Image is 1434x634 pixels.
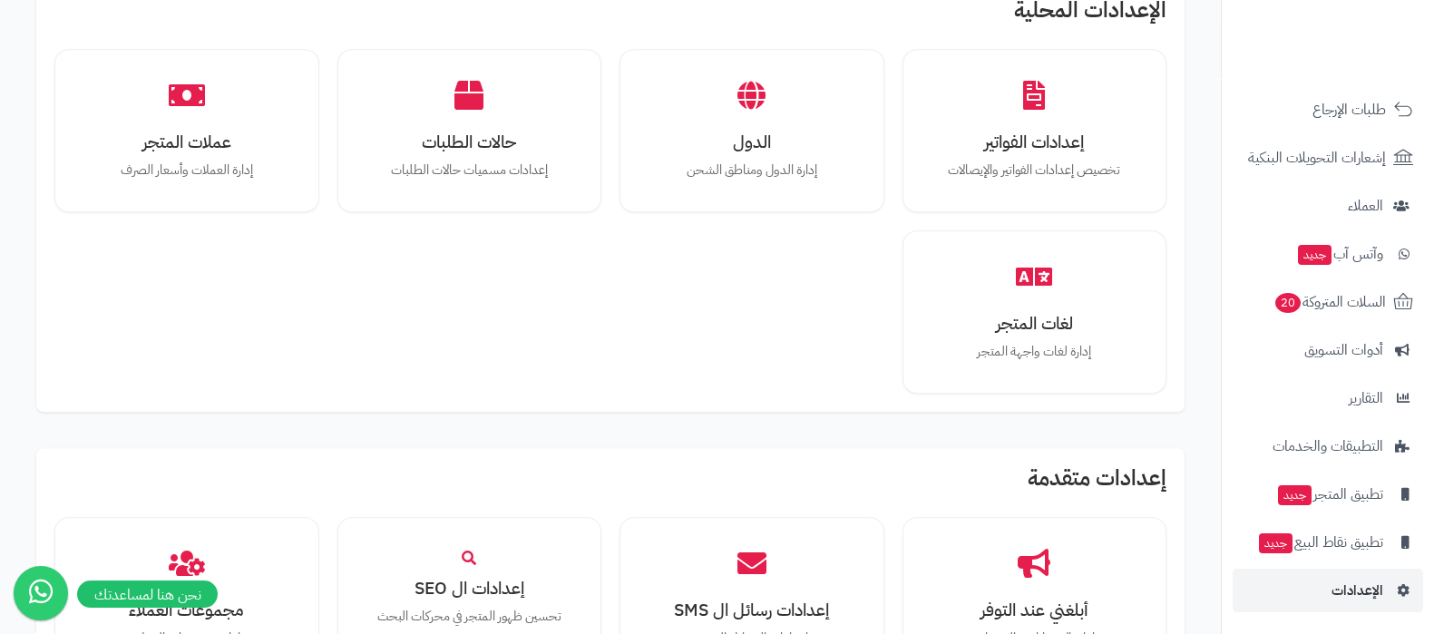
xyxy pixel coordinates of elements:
[1273,289,1386,315] span: السلات المتروكة
[369,132,571,151] h3: حالات الطلبات
[369,161,571,180] p: إعدادات مسميات حالات الطلبات
[1233,280,1423,324] a: السلات المتروكة20
[1276,482,1383,507] span: تطبيق المتجر
[1304,337,1383,363] span: أدوات التسويق
[1348,193,1383,219] span: العملاء
[633,63,871,199] a: الدولإدارة الدول ومناطق الشحن
[651,600,853,619] h3: إعدادات رسائل ال SMS
[1259,533,1293,553] span: جديد
[1296,241,1383,267] span: وآتس آب
[934,314,1136,333] h3: لغات المتجر
[1233,424,1423,468] a: التطبيقات والخدمات
[369,607,571,627] p: تحسين ظهور المتجر في محركات البحث
[1233,328,1423,372] a: أدوات التسويق
[1233,521,1423,564] a: تطبيق نقاط البيعجديد
[86,161,288,180] p: إدارة العملات وأسعار الصرف
[1233,232,1423,276] a: وآتس آبجديد
[651,132,853,151] h3: الدول
[1233,136,1423,180] a: إشعارات التحويلات البنكية
[1257,530,1383,555] span: تطبيق نقاط البيع
[1312,97,1386,122] span: طلبات الإرجاع
[1233,376,1423,420] a: التقارير
[1248,145,1386,171] span: إشعارات التحويلات البنكية
[54,466,1166,499] h2: إعدادات متقدمة
[651,161,853,180] p: إدارة الدول ومناطق الشحن
[934,342,1136,362] p: إدارة لغات واجهة المتجر
[934,132,1136,151] h3: إعدادات الفواتير
[1275,293,1301,313] span: 20
[86,132,288,151] h3: عملات المتجر
[369,579,571,598] h3: إعدادات ال SEO
[1298,245,1332,265] span: جديد
[86,600,288,619] h3: مجموعات العملاء
[934,600,1136,619] h3: أبلغني عند التوفر
[1349,385,1383,411] span: التقارير
[1233,88,1423,132] a: طلبات الإرجاع
[68,63,306,199] a: عملات المتجرإدارة العملات وأسعار الصرف
[916,63,1154,199] a: إعدادات الفواتيرتخصيص إعدادات الفواتير والإيصالات
[1233,184,1423,228] a: العملاء
[916,244,1154,380] a: لغات المتجرإدارة لغات واجهة المتجر
[934,161,1136,180] p: تخصيص إعدادات الفواتير والإيصالات
[1233,473,1423,516] a: تطبيق المتجرجديد
[351,63,589,199] a: حالات الطلباتإعدادات مسميات حالات الطلبات
[1233,569,1423,612] a: الإعدادات
[1332,578,1383,603] span: الإعدادات
[1278,485,1312,505] span: جديد
[1273,434,1383,459] span: التطبيقات والخدمات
